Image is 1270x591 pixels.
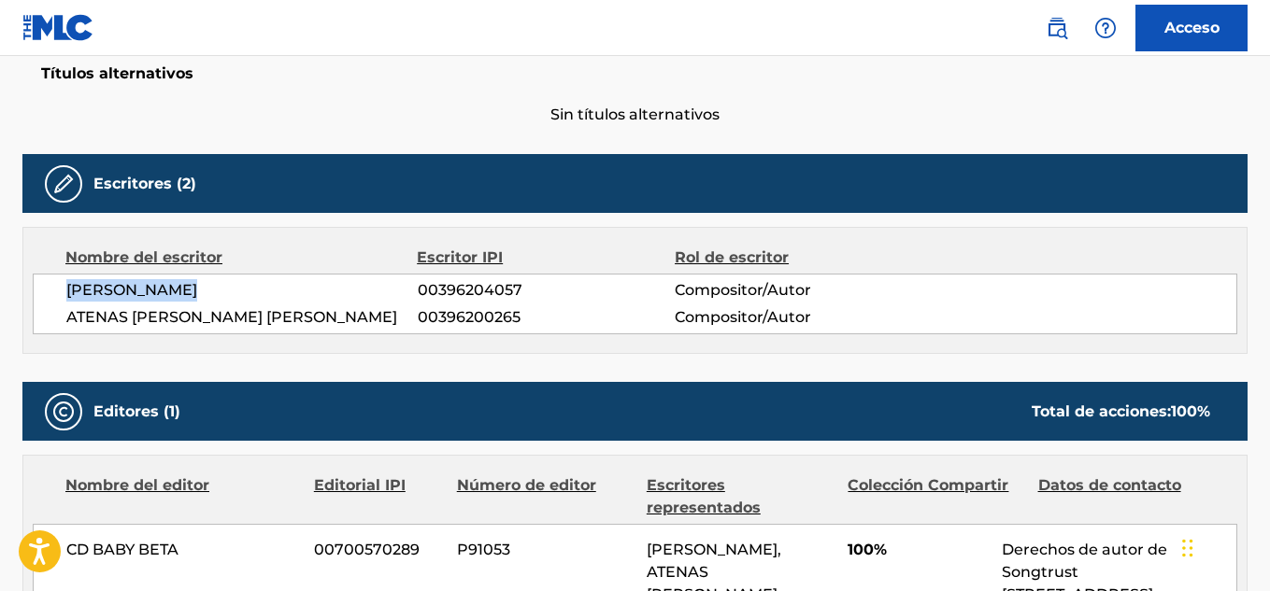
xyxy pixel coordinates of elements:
[66,281,197,299] font: [PERSON_NAME]
[1177,501,1270,591] div: Widget de chat
[164,402,180,420] font: (1)
[550,106,720,123] font: Sin títulos alternativos
[417,248,503,266] font: Escritor IPI
[457,541,510,558] font: P91053
[65,248,222,266] font: Nombre del escritor
[1164,19,1220,36] font: Acceso
[1135,5,1248,51] a: Acceso
[647,476,761,516] font: Escritores representados
[848,541,887,558] font: 100%
[314,476,406,494] font: Editorial IPI
[93,175,172,192] font: Escritores
[1038,476,1181,494] font: Datos de contacto
[1038,9,1076,47] a: Búsqueda pública
[675,281,811,299] font: Compositor/Autor
[66,541,178,558] font: CD BABY BETA
[1171,402,1197,420] font: 100
[65,476,209,494] font: Nombre del editor
[1046,17,1068,39] img: buscar
[1032,402,1171,420] font: Total de acciones:
[177,175,196,192] font: (2)
[22,14,94,41] img: Logotipo del MLC
[66,308,397,326] font: ATENAS [PERSON_NAME] [PERSON_NAME]
[675,248,789,266] font: Rol de escritor
[418,308,521,326] font: 00396200265
[848,476,1008,494] font: Colección Compartir
[314,541,420,558] font: 00700570289
[1087,9,1124,47] div: Ayuda
[418,281,522,299] font: 00396204057
[1182,520,1193,576] div: Arrastrar
[1197,402,1210,420] font: %
[1177,501,1270,591] iframe: Chat Widget
[1094,17,1117,39] img: ayuda
[52,173,75,195] img: Escritores
[457,476,596,494] font: Número de editor
[52,401,75,423] img: Editores
[1002,541,1167,581] font: Derechos de autor de Songtrust
[675,308,811,326] font: Compositor/Autor
[41,64,193,82] font: Títulos alternativos
[93,402,159,420] font: Editores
